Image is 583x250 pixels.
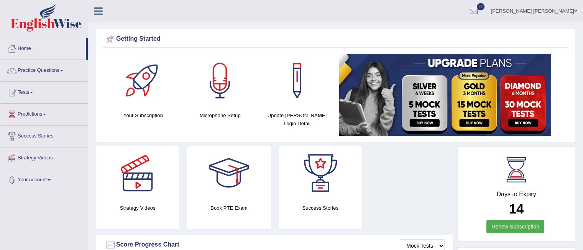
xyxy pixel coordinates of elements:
a: Predictions [0,104,88,123]
a: Strategy Videos [0,147,88,167]
a: Home [0,38,86,57]
a: Tests [0,82,88,101]
a: Success Stories [0,126,88,145]
h4: Update [PERSON_NAME] Login Detail [263,111,332,127]
h4: Microphone Setup [186,111,255,119]
a: Practice Questions [0,60,88,79]
h4: Success Stories [279,204,362,212]
h4: Your Subscription [108,111,178,119]
h4: Days to Expiry [466,191,567,198]
img: small5.jpg [339,54,551,136]
h4: Book PTE Exam [187,204,271,212]
div: Getting Started [105,33,567,45]
a: Your Account [0,169,88,189]
span: 0 [477,3,484,10]
b: 14 [509,201,524,216]
a: Renew Subscription [486,220,544,233]
h4: Strategy Videos [96,204,179,212]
